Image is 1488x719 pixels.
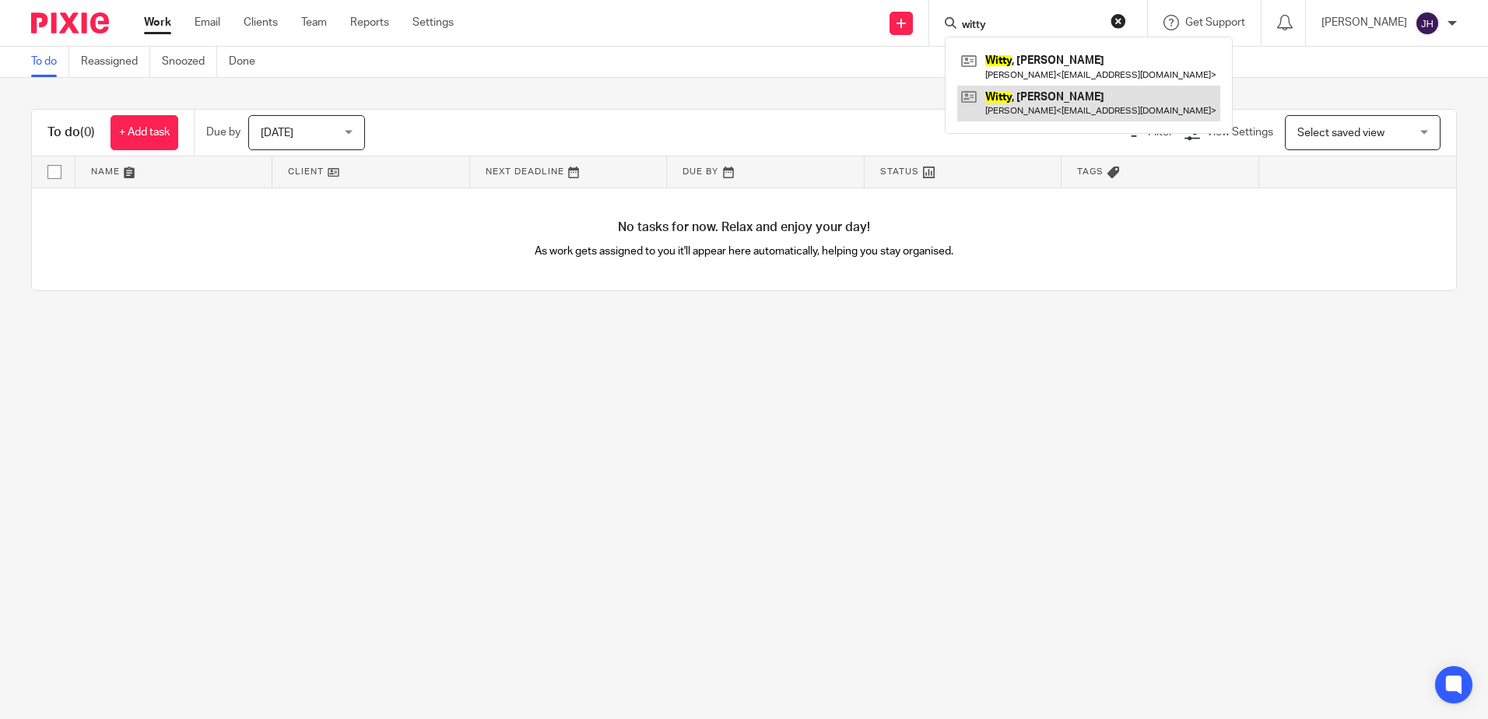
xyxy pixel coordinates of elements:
a: Work [144,15,171,30]
button: Clear [1111,13,1126,29]
a: Team [301,15,327,30]
span: Get Support [1185,17,1245,28]
a: + Add task [111,115,178,150]
a: Done [229,47,267,77]
a: To do [31,47,69,77]
a: Reports [350,15,389,30]
a: Reassigned [81,47,150,77]
span: [DATE] [261,128,293,139]
a: Snoozed [162,47,217,77]
span: Select saved view [1297,128,1384,139]
h1: To do [47,125,95,141]
a: Clients [244,15,278,30]
a: Settings [412,15,454,30]
a: Email [195,15,220,30]
p: [PERSON_NAME] [1321,15,1407,30]
p: As work gets assigned to you it'll appear here automatically, helping you stay organised. [388,244,1100,259]
span: View Settings [1206,127,1273,138]
p: Due by [206,125,240,140]
input: Search [960,19,1100,33]
img: svg%3E [1415,11,1440,36]
h4: No tasks for now. Relax and enjoy your day! [32,219,1456,236]
span: (0) [80,126,95,139]
span: Tags [1077,167,1104,176]
img: Pixie [31,12,109,33]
